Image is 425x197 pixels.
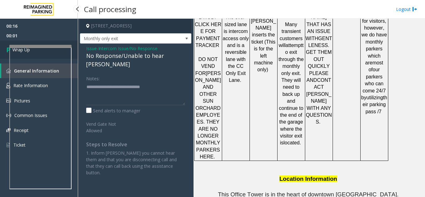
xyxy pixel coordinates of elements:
[367,95,383,100] span: utilizing
[81,2,139,17] h3: Call processing
[306,77,332,124] span: CONTACT [PERSON_NAME] WITH ANY QUESTIONS.
[283,140,300,145] span: located
[6,68,11,73] img: 'icon'
[85,119,127,134] label: Vend Gate Not Allowed
[6,83,10,88] img: 'icon'
[1,63,78,78] a: General Information
[80,19,191,33] h4: [STREET_ADDRESS]
[86,73,100,82] label: Notes:
[362,95,387,114] span: their parking pass
[6,113,11,118] img: 'icon'
[86,52,185,68] div: No Response/Unable to hear [PERSON_NAME]
[195,57,218,76] span: DO NOT VEND FOR
[6,128,11,132] img: 'icon'
[368,60,383,72] span: most of
[86,142,185,148] h4: Steps to Resolve
[279,176,337,182] span: Location Information
[80,34,169,44] span: Monthly only exit
[396,6,417,12] a: Logout
[308,36,332,48] span: GENTLENESS
[278,43,304,145] span: to exit through the monthly only exit. They will need to back up and continue to the end of the g...
[86,150,185,176] p: 1. Inform [PERSON_NAME] you cannot hear them and that you are disconnecting call and that they ca...
[300,140,301,145] span: .
[97,45,157,51] span: -
[86,107,140,114] label: Send alerts to manager
[377,109,381,114] span: /7
[412,6,417,12] img: logout
[98,45,157,52] span: Intercom Issue/No Response
[286,43,302,48] span: attempt
[6,142,10,148] img: 'icon'
[223,15,249,83] span: The over-sized lane is intercom access only and is a reversible lane with the CC Only Exit Lane
[195,71,221,160] span: [PERSON_NAME] AND OTHER SUN ORCHARD EMPLOYEES. THEY ARE NO LONGER MONTHLY PARKERS HERE.
[361,67,386,100] span: our parkers who can come 24/7 by
[195,22,221,48] a: CLICK HERE FOR PAYMENT TRACKER
[6,99,11,103] img: 'icon'
[86,45,97,52] span: Issue
[279,22,303,48] span: Many transient customers will
[240,77,241,83] span: .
